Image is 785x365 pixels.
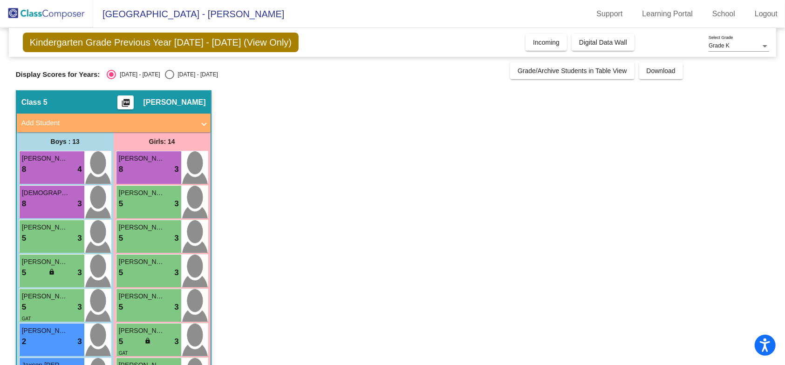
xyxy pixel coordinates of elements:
[533,39,560,46] span: Incoming
[119,301,123,313] span: 5
[107,70,218,79] mat-radio-group: Select an option
[174,198,178,210] span: 3
[119,223,165,232] span: [PERSON_NAME]
[144,338,151,344] span: lock
[119,198,123,210] span: 5
[119,351,128,356] span: GAT
[22,336,26,348] span: 2
[747,7,785,21] a: Logout
[22,154,68,163] span: [PERSON_NAME]
[17,132,114,151] div: Boys : 13
[119,267,123,279] span: 5
[22,316,31,321] span: GAT
[22,232,26,244] span: 5
[22,326,68,336] span: [PERSON_NAME]
[518,67,627,74] span: Grade/Archive Students in Table View
[174,163,178,176] span: 3
[77,336,82,348] span: 3
[22,223,68,232] span: [PERSON_NAME]
[114,132,211,151] div: Girls: 14
[647,67,676,74] span: Download
[119,257,165,267] span: [PERSON_NAME]
[510,62,635,79] button: Grade/Archive Students in Table View
[120,98,131,111] mat-icon: picture_as_pdf
[48,269,55,275] span: lock
[77,163,82,176] span: 4
[174,70,218,79] div: [DATE] - [DATE]
[23,33,299,52] span: Kindergarten Grade Previous Year [DATE] - [DATE] (View Only)
[77,301,82,313] span: 3
[93,7,284,21] span: [GEOGRAPHIC_DATA] - [PERSON_NAME]
[17,114,211,132] mat-expansion-panel-header: Add Student
[639,62,683,79] button: Download
[579,39,627,46] span: Digital Data Wall
[119,163,123,176] span: 8
[22,163,26,176] span: 8
[119,154,165,163] span: [PERSON_NAME]
[22,291,68,301] span: [PERSON_NAME]
[22,267,26,279] span: 5
[21,118,195,128] mat-panel-title: Add Student
[21,98,48,107] span: Class 5
[143,98,205,107] span: [PERSON_NAME]
[174,301,178,313] span: 3
[116,70,160,79] div: [DATE] - [DATE]
[589,7,630,21] a: Support
[635,7,701,21] a: Learning Portal
[709,42,730,49] span: Grade K
[22,257,68,267] span: [PERSON_NAME]
[77,232,82,244] span: 3
[119,291,165,301] span: [PERSON_NAME][DEMOGRAPHIC_DATA]
[119,336,123,348] span: 5
[119,188,165,198] span: [PERSON_NAME]
[22,188,68,198] span: [DEMOGRAPHIC_DATA] [PERSON_NAME]
[119,232,123,244] span: 5
[77,198,82,210] span: 3
[174,232,178,244] span: 3
[572,34,635,51] button: Digital Data Wall
[22,198,26,210] span: 8
[174,267,178,279] span: 3
[526,34,567,51] button: Incoming
[705,7,743,21] a: School
[77,267,82,279] span: 3
[174,336,178,348] span: 3
[16,70,100,79] span: Display Scores for Years:
[22,301,26,313] span: 5
[117,95,134,109] button: Print Students Details
[119,326,165,336] span: [PERSON_NAME] -TK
